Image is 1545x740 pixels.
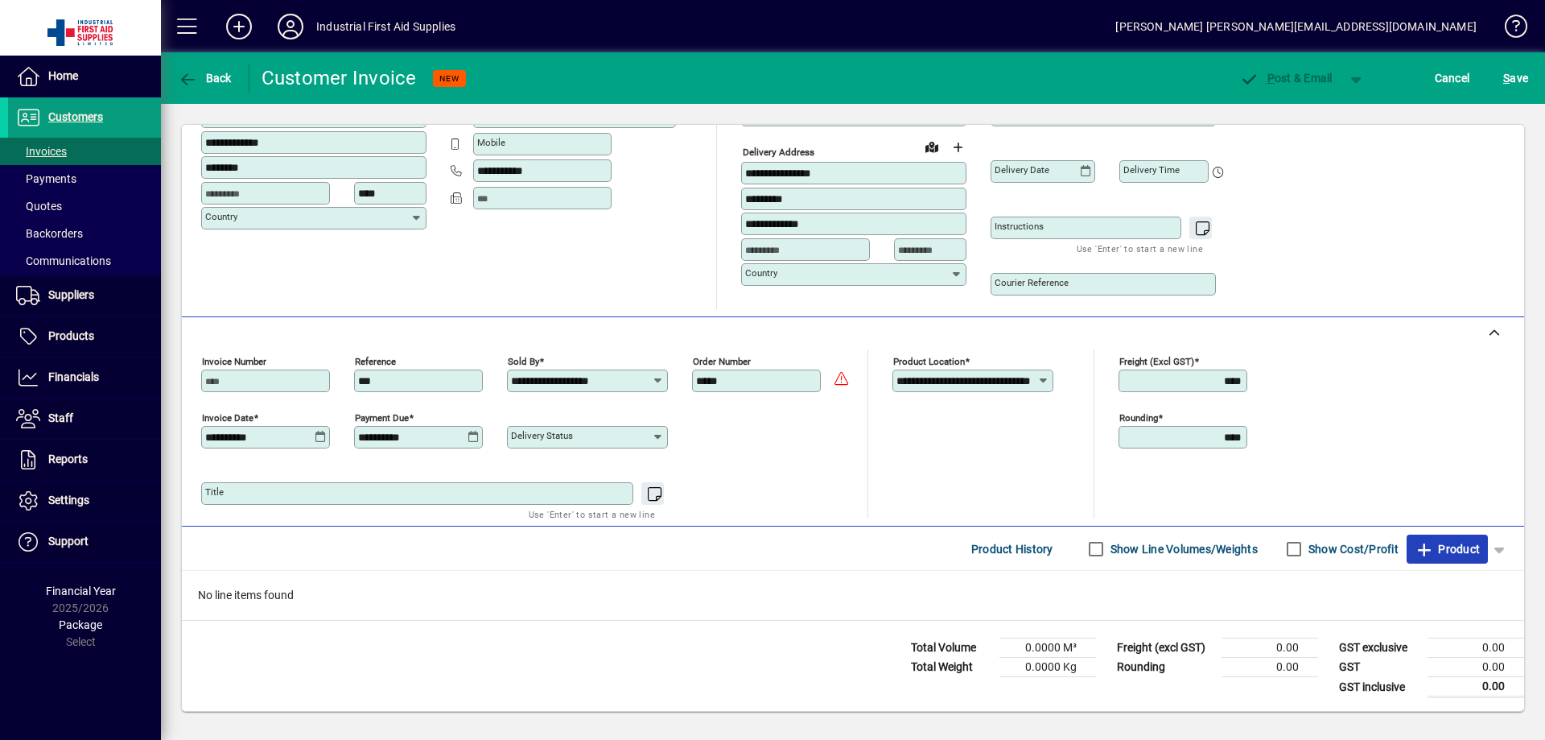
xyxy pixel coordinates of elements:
[1119,412,1158,424] mat-label: Rounding
[48,411,73,424] span: Staff
[16,200,62,213] span: Quotes
[48,453,88,465] span: Reports
[316,14,455,39] div: Industrial First Aid Supplies
[8,56,161,97] a: Home
[1503,72,1510,85] span: S
[995,164,1049,176] mat-label: Delivery date
[8,399,161,439] a: Staff
[8,192,161,220] a: Quotes
[1107,541,1258,557] label: Show Line Volumes/Weights
[1119,356,1194,367] mat-label: Freight (excl GST)
[1305,541,1399,557] label: Show Cost/Profit
[1231,64,1341,93] button: Post & Email
[48,494,89,506] span: Settings
[529,505,655,523] mat-hint: Use 'Enter' to start a new line
[16,254,111,267] span: Communications
[59,618,102,631] span: Package
[205,486,224,498] mat-label: Title
[745,267,777,279] mat-label: Country
[202,412,253,424] mat-label: Invoice date
[16,145,67,158] span: Invoices
[971,536,1053,562] span: Product History
[903,639,999,658] td: Total Volume
[8,165,161,192] a: Payments
[161,64,249,93] app-page-header-button: Back
[16,172,76,185] span: Payments
[511,430,573,441] mat-label: Delivery status
[477,137,505,148] mat-label: Mobile
[48,329,94,342] span: Products
[8,316,161,357] a: Products
[355,356,396,367] mat-label: Reference
[1428,639,1524,658] td: 0.00
[182,571,1524,620] div: No line items found
[1331,677,1428,697] td: GST inclusive
[893,356,965,367] mat-label: Product location
[202,356,266,367] mat-label: Invoice number
[945,134,970,160] button: Choose address
[999,658,1096,677] td: 0.0000 Kg
[48,110,103,123] span: Customers
[48,288,94,301] span: Suppliers
[48,370,99,383] span: Financials
[1239,72,1333,85] span: ost & Email
[265,12,316,41] button: Profile
[1222,658,1318,677] td: 0.00
[1222,639,1318,658] td: 0.00
[8,481,161,521] a: Settings
[919,134,945,159] a: View on map
[1431,64,1474,93] button: Cancel
[174,64,236,93] button: Back
[439,73,459,84] span: NEW
[1435,65,1470,91] span: Cancel
[1499,64,1532,93] button: Save
[8,138,161,165] a: Invoices
[1109,639,1222,658] td: Freight (excl GST)
[903,658,999,677] td: Total Weight
[1493,3,1525,56] a: Knowledge Base
[1331,639,1428,658] td: GST exclusive
[48,535,89,548] span: Support
[48,69,78,82] span: Home
[213,12,265,41] button: Add
[8,358,161,398] a: Financials
[1407,535,1488,564] button: Product
[1503,65,1528,91] span: ave
[8,275,161,316] a: Suppliers
[46,585,116,597] span: Financial Year
[8,247,161,275] a: Communications
[999,639,1096,658] td: 0.0000 M³
[262,65,417,91] div: Customer Invoice
[1123,164,1180,176] mat-label: Delivery time
[693,356,751,367] mat-label: Order number
[1428,658,1524,677] td: 0.00
[8,220,161,247] a: Backorders
[1109,658,1222,677] td: Rounding
[16,227,83,240] span: Backorders
[995,221,1044,232] mat-label: Instructions
[1077,239,1203,258] mat-hint: Use 'Enter' to start a new line
[965,535,1060,564] button: Product History
[178,72,232,85] span: Back
[1428,677,1524,697] td: 0.00
[1415,536,1480,562] span: Product
[1331,658,1428,677] td: GST
[8,522,161,562] a: Support
[508,356,539,367] mat-label: Sold by
[8,440,161,480] a: Reports
[1115,14,1477,39] div: [PERSON_NAME] [PERSON_NAME][EMAIL_ADDRESS][DOMAIN_NAME]
[995,277,1069,288] mat-label: Courier Reference
[1267,72,1275,85] span: P
[355,412,409,424] mat-label: Payment due
[205,211,237,222] mat-label: Country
